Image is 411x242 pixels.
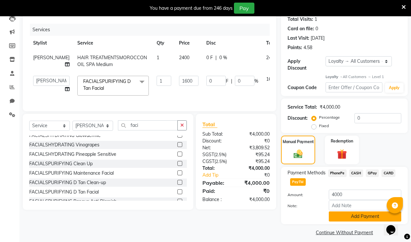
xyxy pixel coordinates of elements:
strong: Loyalty → [326,74,343,79]
input: Amount [329,190,401,200]
span: 0 % [219,54,227,61]
iframe: chat widget [384,216,405,235]
span: GPay [366,169,379,177]
th: Stylist [29,36,73,50]
span: [PERSON_NAME] [33,55,70,60]
div: [DATE] [311,35,325,42]
span: HAIR TREATMENTSMOROCCON OIL SPA Medium [77,55,147,67]
div: ( ) [198,158,236,165]
a: Continue Without Payment [282,229,406,236]
div: Card on file: [288,25,314,32]
div: Total: [198,165,236,172]
div: ₹4,000.00 [236,179,275,187]
div: Net: [198,144,236,151]
img: _cash.svg [291,149,306,159]
label: Fixed [319,123,329,129]
div: Last Visit: [288,35,309,42]
div: ₹4,000.00 [236,131,275,138]
div: FACIALSPURIFYING D Tan Facial [29,189,99,195]
div: ₹4,000.00 [236,165,275,172]
span: SGST [202,152,214,157]
span: 1600 [266,76,276,82]
th: Total [262,36,281,50]
div: Service Total: [288,104,317,111]
div: Discount: [288,115,308,122]
label: Note: [283,203,324,209]
div: ₹4,000.00 [236,196,275,203]
div: Discount: [198,138,236,144]
div: Total Visits: [288,16,313,23]
div: ₹0 [236,138,275,144]
div: Apply Discount [288,58,326,72]
th: Service [73,36,153,50]
button: Add Payment [329,211,401,222]
span: % [254,78,258,85]
div: FACIALSPURIFYING Maintenance Facial [29,170,114,177]
span: CGST [202,158,214,164]
span: | [231,78,232,85]
div: ₹95.24 [236,151,275,158]
span: 2400 [179,55,189,60]
label: Amount: [283,192,324,198]
div: Points: [288,44,302,51]
div: Payable: [198,179,236,187]
div: FACIALSPURIFYING Clean Up [29,160,93,167]
label: Manual Payment [283,139,314,145]
div: 0 [315,25,318,32]
span: 2.5% [215,152,225,157]
span: PhonePe [328,169,347,177]
div: Balance : [198,196,236,203]
div: Paid: [198,187,236,195]
th: Qty [153,36,175,50]
span: 1 [157,55,159,60]
input: Enter Offer / Coupon Code [326,82,382,92]
span: Total [202,121,217,128]
div: ₹0 [242,172,275,179]
span: PayTM [290,178,306,186]
span: FACIALSPURIFYING D Tan Facial [83,78,131,91]
div: Sub Total: [198,131,236,138]
div: You have a payment due from 246 days [150,5,233,12]
div: ₹4,000.00 [320,104,340,111]
th: Price [175,36,202,50]
label: Percentage [319,114,340,120]
div: FACIALSPURIFYING D Tan Clean-up [29,179,106,186]
div: ₹3,809.52 [236,144,275,151]
span: CASH [349,169,363,177]
span: | [215,54,217,61]
div: Services [30,24,275,36]
div: ₹95.24 [236,158,275,165]
div: FACIALSPURIFYING Papaya Anti Blamish [29,198,117,205]
span: 0 F [206,54,213,61]
div: Coupon Code [288,84,326,91]
input: Add Note [329,200,401,210]
div: ( ) [198,151,236,158]
div: FACIALSHYDRATING Pineapple Sensitive [29,151,116,158]
div: ₹0 [236,187,275,195]
img: _gift.svg [334,148,350,160]
button: Apply [385,83,404,93]
div: 1 [315,16,317,23]
th: Disc [202,36,262,50]
a: Add Tip [198,172,242,179]
div: FACIALSHYDRATING Vinograpes [29,141,99,148]
div: 4.58 [303,44,312,51]
button: Pay [234,3,254,14]
input: Search or Scan [118,120,178,130]
a: x [104,85,107,91]
span: F [226,78,228,85]
span: 2.5% [216,159,225,164]
label: Redemption [331,138,353,144]
span: Payment Methods [288,169,326,176]
span: CARD [381,169,395,177]
div: FACIALSHYDRATING Glowdermie [29,132,101,139]
div: All Customers → Level 1 [326,74,401,80]
span: 2400 [266,55,276,60]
